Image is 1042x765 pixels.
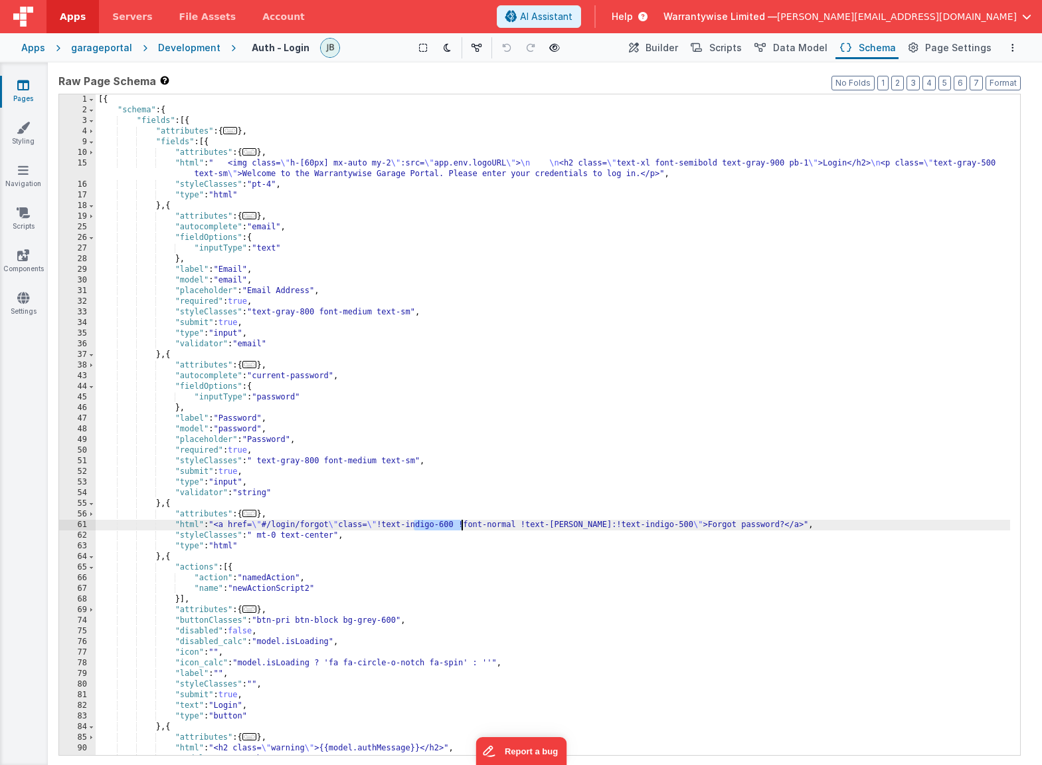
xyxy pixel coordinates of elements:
[59,296,96,307] div: 32
[59,190,96,201] div: 17
[59,254,96,265] div: 28
[21,41,45,55] div: Apps
[59,498,96,509] div: 55
[59,126,96,137] div: 4
[59,286,96,296] div: 31
[59,275,96,286] div: 30
[59,233,96,243] div: 26
[59,605,96,615] div: 69
[321,39,339,57] img: 126ded6fdb041a155bf9d42456259ab5
[877,76,889,90] button: 1
[242,212,257,219] span: ...
[242,605,257,613] span: ...
[59,243,96,254] div: 27
[58,73,156,89] span: Raw Page Schema
[59,413,96,424] div: 47
[59,392,96,403] div: 45
[59,307,96,318] div: 33
[59,148,96,158] div: 10
[59,711,96,722] div: 83
[59,403,96,413] div: 46
[59,573,96,584] div: 66
[907,76,920,90] button: 3
[59,158,96,179] div: 15
[252,43,309,53] h4: Auth - Login
[59,552,96,562] div: 64
[59,722,96,732] div: 84
[59,456,96,467] div: 51
[71,41,132,55] div: garageportal
[59,669,96,679] div: 79
[59,371,96,382] div: 43
[242,733,257,740] span: ...
[59,328,96,339] div: 35
[59,562,96,573] div: 65
[59,743,96,754] div: 90
[922,76,936,90] button: 4
[59,222,96,233] div: 25
[59,201,96,211] div: 18
[925,41,992,55] span: Page Settings
[750,37,830,59] button: Data Model
[663,10,777,23] span: Warrantywise Limited —
[59,382,96,392] div: 44
[59,626,96,637] div: 75
[242,148,257,156] span: ...
[242,510,257,517] span: ...
[59,350,96,360] div: 37
[59,647,96,658] div: 77
[112,10,152,23] span: Servers
[59,318,96,328] div: 34
[773,41,827,55] span: Data Model
[59,94,96,105] div: 1
[59,179,96,190] div: 16
[59,754,96,764] div: 91
[59,594,96,605] div: 68
[497,5,581,28] button: AI Assistant
[954,76,967,90] button: 6
[777,10,1017,23] span: [PERSON_NAME][EMAIL_ADDRESS][DOMAIN_NAME]
[59,467,96,477] div: 52
[59,488,96,498] div: 54
[59,732,96,743] div: 85
[59,339,96,350] div: 36
[59,137,96,148] div: 9
[59,211,96,222] div: 19
[59,679,96,690] div: 80
[859,41,896,55] span: Schema
[60,10,86,23] span: Apps
[709,41,742,55] span: Scripts
[520,10,572,23] span: AI Assistant
[59,637,96,647] div: 76
[646,41,678,55] span: Builder
[891,76,904,90] button: 2
[835,37,899,59] button: Schema
[986,76,1021,90] button: Format
[59,445,96,456] div: 50
[476,737,566,765] iframe: Marker.io feedback button
[223,127,238,134] span: ...
[904,37,994,59] button: Page Settings
[59,530,96,541] div: 62
[59,509,96,520] div: 56
[59,584,96,594] div: 67
[59,520,96,530] div: 61
[59,265,96,275] div: 29
[1005,40,1021,56] button: Options
[59,701,96,711] div: 82
[59,424,96,435] div: 48
[59,690,96,701] div: 81
[831,76,875,90] button: No Folds
[242,361,257,368] span: ...
[686,37,744,59] button: Scripts
[59,541,96,552] div: 63
[59,658,96,669] div: 78
[663,10,1031,23] button: Warrantywise Limited — [PERSON_NAME][EMAIL_ADDRESS][DOMAIN_NAME]
[59,105,96,116] div: 2
[938,76,951,90] button: 5
[59,360,96,371] div: 38
[59,477,96,488] div: 53
[158,41,220,55] div: Development
[179,10,236,23] span: File Assets
[59,435,96,445] div: 49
